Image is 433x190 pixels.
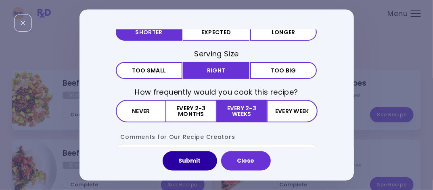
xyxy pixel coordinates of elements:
button: Every week [267,99,317,122]
button: Expected [183,24,249,41]
button: Never [116,99,166,122]
button: Every 2-3 weeks [217,99,267,122]
button: Close [221,151,271,170]
button: Shorter [116,24,182,41]
button: Too big [250,62,317,78]
span: Too big [271,67,296,73]
h3: How frequently would you cook this recipe? [116,87,318,97]
label: Comments for Our Recipe Creators [116,133,235,141]
button: Right [183,62,249,78]
div: Close [14,14,32,32]
button: Every 2-3 months [166,99,217,122]
button: Submit [163,151,217,170]
span: Too small [132,67,166,73]
button: Too small [116,62,182,78]
h3: Serving Size [116,49,318,59]
button: Longer [250,24,317,41]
